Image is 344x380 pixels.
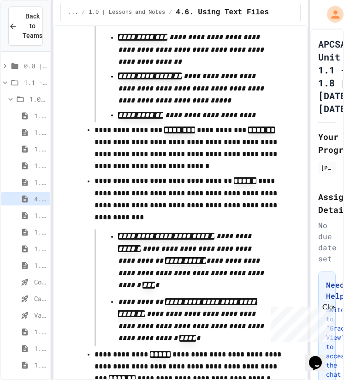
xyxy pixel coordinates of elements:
div: Chat with us now!Close [4,4,64,59]
span: 1.18. Coding Practice 1a (1.1-1.6) [34,360,47,370]
h2: Your Progress [318,130,336,156]
span: 1.7. APIs and Libraries [34,244,47,253]
div: [PERSON_NAME] [321,163,333,172]
span: 1.17. Mixed Up Code Practice 1.1-1.6 [34,344,47,353]
span: 1.16. Unit Summary 1a (1.1-1.6) [34,327,47,337]
span: 0.0 | Introduction to APCSA [24,61,47,71]
span: Casting and Ranges of variables - Quiz [34,294,47,303]
h3: Need Help? [326,279,328,302]
iframe: chat widget [267,303,335,342]
iframe: chat widget [305,343,335,371]
span: Compound assignment operators - Quiz [34,277,47,287]
span: 1.1 - 1.8 | Introduction to Java [24,78,47,87]
span: 1.2. Variables and Data Types [34,127,47,137]
span: 1.8. Documentation with Comments and Preconditions [34,260,47,270]
button: Back to Teams [8,6,43,46]
span: / [169,9,172,16]
span: 1.0 | Lessons and Notes [89,9,166,16]
span: 1.3. Expressions and Output [New] [34,144,47,154]
span: Back to Teams [23,12,42,41]
span: 1.0 | Lessons and Notes [30,94,47,104]
h2: Assignment Details [318,190,336,216]
span: 4.6. Using Text Files [176,7,269,18]
span: Variables and Data Types - Quiz [34,310,47,320]
span: 1.4. Assignment and Input [34,161,47,170]
span: 1.1. Introduction to Algorithms, Programming, and Compilers [34,111,47,121]
span: 1.4. [PERSON_NAME] and User Input [34,177,47,187]
div: No due date set [318,220,336,264]
span: ... [68,9,78,16]
span: 4.6. Using Text Files [34,194,47,204]
span: / [82,9,85,16]
span: 1.6. Compound Assignment Operators [34,227,47,237]
span: 1.5. Casting and Ranges of Values [34,211,47,220]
